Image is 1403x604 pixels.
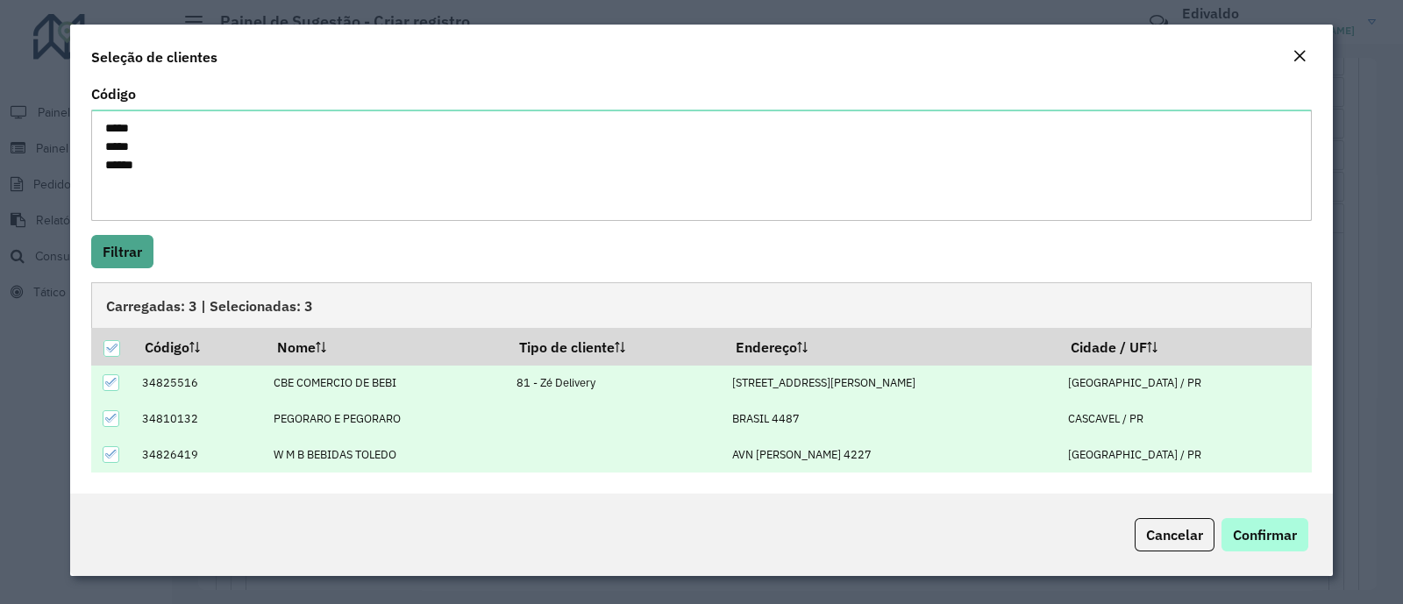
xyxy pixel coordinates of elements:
[1059,437,1312,473] td: [GEOGRAPHIC_DATA] / PR
[1287,46,1312,68] button: Close
[723,366,1059,401] td: [STREET_ADDRESS][PERSON_NAME]
[91,282,1312,328] div: Carregadas: 3 | Selecionadas: 3
[132,328,264,365] th: Código
[1233,526,1297,544] span: Confirmar
[507,328,723,365] th: Tipo de cliente
[723,437,1059,473] td: AVN [PERSON_NAME] 4227
[132,401,264,437] td: 34810132
[1059,401,1312,437] td: CASCAVEL / PR
[91,235,153,268] button: Filtrar
[132,366,264,401] td: 34825516
[1221,518,1308,551] button: Confirmar
[1059,366,1312,401] td: [GEOGRAPHIC_DATA] / PR
[91,83,136,104] label: Código
[1293,49,1307,63] em: Fechar
[723,401,1059,437] td: BRASIL 4487
[1135,518,1214,551] button: Cancelar
[723,328,1059,365] th: Endereço
[132,437,264,473] td: 34826419
[265,328,507,365] th: Nome
[91,46,217,68] h4: Seleção de clientes
[1146,526,1203,544] span: Cancelar
[265,366,507,401] td: CBE COMERCIO DE BEBI
[265,401,507,437] td: PEGORARO E PEGORARO
[265,437,507,473] td: W M B BEBIDAS TOLEDO
[1059,328,1312,365] th: Cidade / UF
[507,366,723,401] td: 81 - Zé Delivery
